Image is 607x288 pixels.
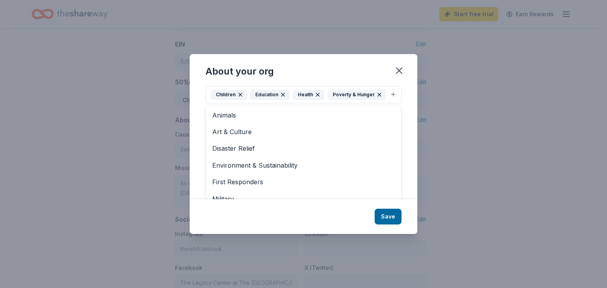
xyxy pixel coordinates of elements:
div: Children [211,90,247,100]
span: Environment & Sustainability [212,160,395,170]
div: Education [250,90,290,100]
button: ChildrenEducationHealthPoverty & Hunger [205,86,402,103]
div: Health [293,90,324,100]
span: Disaster Relief [212,143,395,153]
span: First Responders [212,177,395,187]
div: ChildrenEducationHealthPoverty & Hunger [205,105,402,200]
span: Art & Culture [212,127,395,137]
span: Military [212,194,395,204]
div: Poverty & Hunger [328,90,386,100]
span: Animals [212,110,395,120]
